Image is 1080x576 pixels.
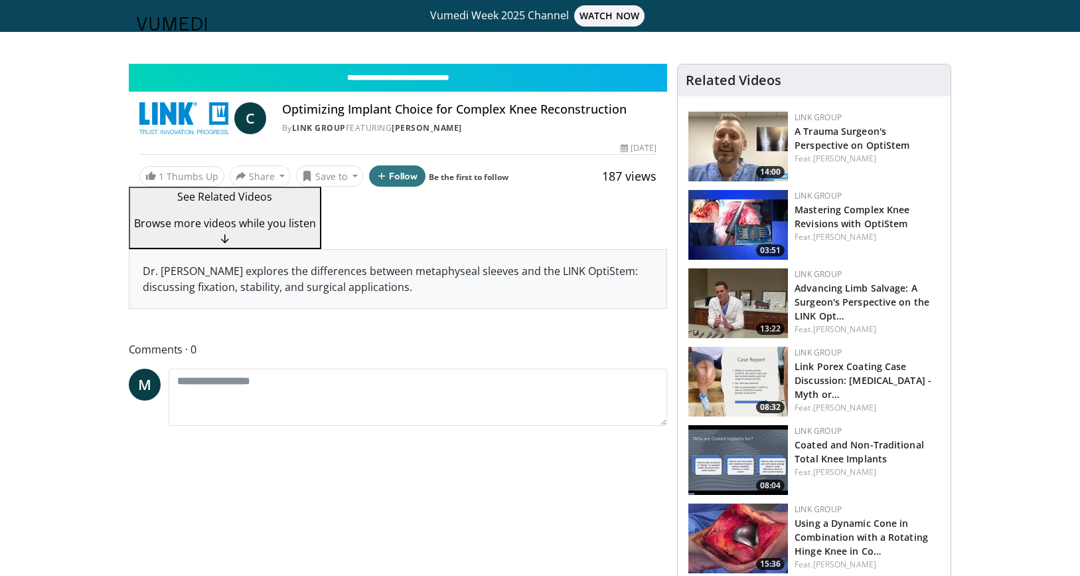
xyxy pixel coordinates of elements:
a: LINK Group [795,347,842,358]
span: 08:04 [756,480,785,492]
button: See Related Videos Browse more videos while you listen [129,187,321,249]
a: LINK Group [795,112,842,123]
div: Feat. [795,153,940,165]
div: Feat. [795,559,940,571]
img: 6aad9258-7b82-43bc-8b02-759eb7a628ec.150x105_q85_crop-smart_upscale.jpg [688,504,788,573]
span: 13:22 [756,323,785,335]
a: [PERSON_NAME] [813,231,876,242]
img: 55ee4ed7-d778-4593-a1f8-eedff01de705.150x105_q85_crop-smart_upscale.jpg [688,112,788,181]
a: 15:36 [688,504,788,573]
div: By FEATURING [282,122,656,134]
a: M [129,369,161,401]
a: 1 Thumbs Up [139,166,224,187]
img: VuMedi Logo [137,17,207,31]
button: Save to [296,165,364,187]
div: Feat. [795,324,940,336]
a: LINK Group [292,122,346,134]
img: b8f93100-df87-43ac-9db3-779841ab5d7c.png.150x105_q85_crop-smart_upscale.png [688,347,788,417]
span: Comments 0 [129,341,668,358]
h4: Optimizing Implant Choice for Complex Knee Reconstruction [282,102,656,117]
a: [PERSON_NAME] [392,122,462,134]
span: 1 [159,170,164,183]
h3: Advancing Limb Salvage: A Surgeon's Perspective on the LINK OptiStem [795,280,940,322]
div: Dr. [PERSON_NAME] explores the differences between metaphyseal sleeves and the LINK OptiStem: dis... [129,250,667,308]
a: 08:04 [688,425,788,495]
img: 78b4d8e4-fc70-4b72-8151-98e849fda647.150x105_q85_crop-smart_upscale.jpg [688,425,788,495]
span: Browse more videos while you listen [134,216,316,231]
div: Feat. [795,402,940,414]
a: [PERSON_NAME] [813,559,876,570]
span: 15:36 [756,558,785,570]
a: C [234,102,266,134]
div: Feat. [795,466,940,478]
a: 13:22 [688,268,788,338]
a: [PERSON_NAME] [813,153,876,164]
span: 08:32 [756,401,785,413]
a: [PERSON_NAME] [813,324,876,335]
a: 03:51 [688,190,788,260]
a: LINK Group [795,190,842,201]
a: Coated and Non-Traditional Total Knee Implants [795,438,924,465]
img: 334fd20f-7ac8-48fb-845e-db50effc76d4.150x105_q85_crop-smart_upscale.jpg [688,190,788,260]
h3: Link Porex Coating Case Discussion: Metal Hypersensitivity - Myth or Reality? [795,359,940,401]
a: [PERSON_NAME] [813,402,876,413]
a: 08:32 [688,347,788,417]
a: LINK Group [795,504,842,515]
a: Be the first to follow [429,171,508,183]
a: Using a Dynamic Cone in Combination with a Rotating Hinge Knee in Co… [795,517,928,557]
a: Mastering Complex Knee Revisions with OptiStem [795,203,909,230]
a: Link Porex Coating Case Discussion: [MEDICAL_DATA] - Myth or… [795,360,931,401]
img: 91dfc922-c2bf-4361-82c1-69cfa007639f.150x105_q85_crop-smart_upscale.jpg [688,268,788,338]
h4: Related Videos [686,72,781,88]
span: 14:00 [756,166,785,178]
p: See Related Videos [134,189,316,205]
a: LINK Group [795,425,842,436]
a: A Trauma Surgeon's Perspective on OptiStem [795,125,909,151]
h3: Using a Dynamic Cone in Combination with a Rotating Hinge Knee in Complex Femoral Reconstruction [795,516,940,557]
a: [PERSON_NAME] [813,466,876,478]
img: LINK Group [139,102,229,134]
span: 03:51 [756,244,785,256]
button: Share [230,165,291,187]
a: Advancing Limb Salvage: A Surgeon's Perspective on the LINK Opt… [795,282,929,322]
div: [DATE] [621,142,656,154]
a: LINK Group [795,268,842,280]
a: 14:00 [688,112,788,181]
div: Feat. [795,231,940,243]
span: 187 views [602,168,656,184]
button: Follow [369,165,426,187]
